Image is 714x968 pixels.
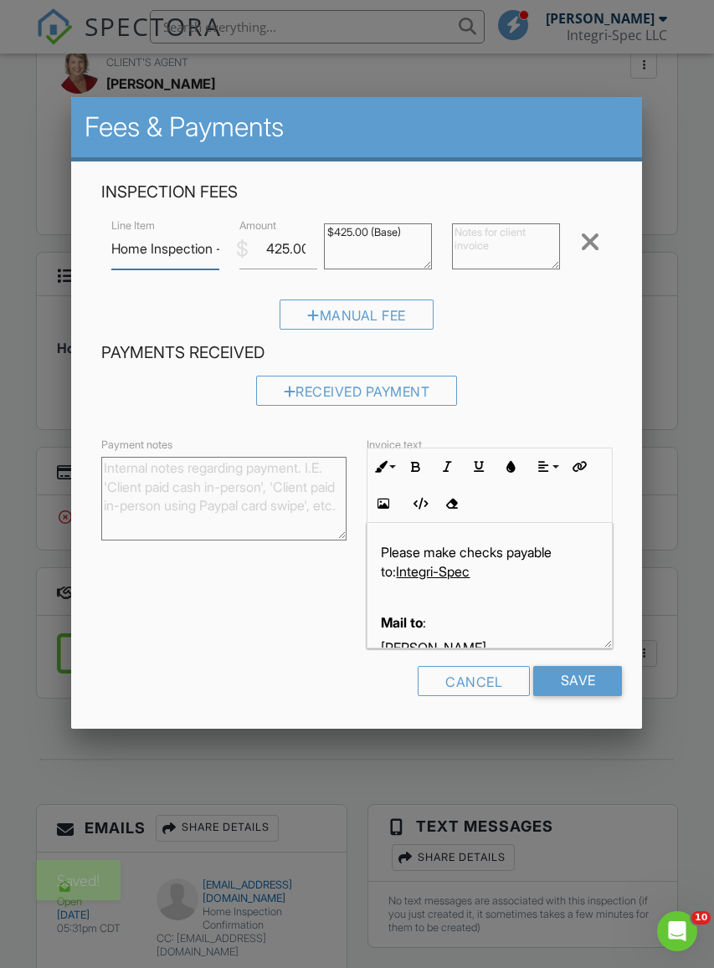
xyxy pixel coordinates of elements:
p: [PERSON_NAME] [381,638,598,657]
label: Payment notes [101,438,172,453]
div: $ [236,234,249,263]
textarea: $425.00 (Base) [325,223,433,269]
div: Cancel [419,665,531,695]
p: : [381,613,598,632]
button: Inline Style [367,451,399,483]
button: Bold (⌘B) [399,451,431,483]
span: 10 [691,911,711,924]
h4: Inspection Fees [101,182,612,203]
div: Saved! [36,860,121,900]
iframe: Intercom live chat [657,911,697,951]
input: Save [534,665,623,695]
button: Underline (⌘U) [463,451,495,483]
label: Line Item [111,218,155,233]
button: Insert Image (⌘P) [367,488,399,520]
button: Align [531,451,562,483]
a: Manual Fee [280,310,434,327]
div: Received Payment [256,375,458,405]
button: Clear Formatting [435,488,467,520]
button: Code View [403,488,435,520]
strong: Mail to [381,614,423,631]
h4: Payments Received [101,341,612,363]
label: Invoice text [367,438,422,453]
label: Amount [239,218,276,233]
div: Manual Fee [280,299,434,329]
button: Colors [495,451,527,483]
u: Integri-Spec [396,563,470,580]
h2: Fees & Payments [85,110,629,144]
p: Please make checks payable to: [381,543,598,581]
button: Italic (⌘I) [431,451,463,483]
a: Received Payment [256,387,458,403]
button: Insert Link (⌘K) [562,451,594,483]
